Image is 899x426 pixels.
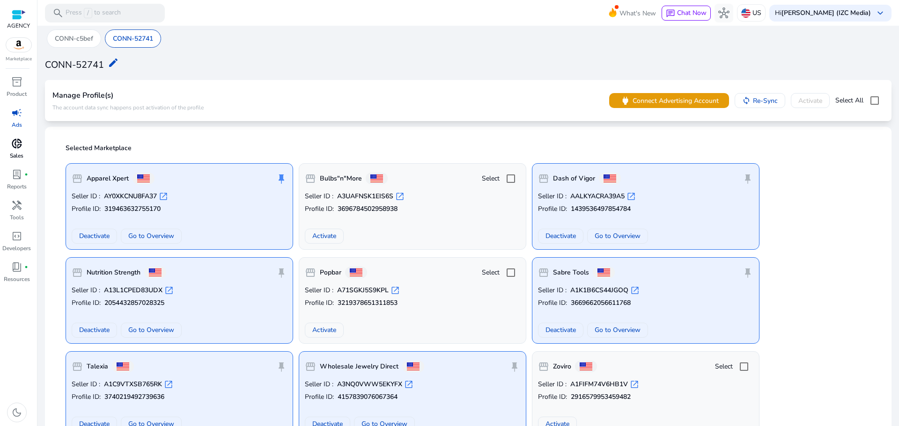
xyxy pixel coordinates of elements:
span: campaign [11,107,22,118]
img: amazon.svg [6,38,31,52]
span: storefront [72,267,83,278]
button: Go to Overview [121,229,182,244]
span: Seller ID : [72,286,100,295]
button: hub [715,4,733,22]
h3: CONN-52741 [45,59,104,71]
span: open_in_new [626,192,636,201]
span: push_pin [742,173,753,184]
span: Go to Overview [595,325,641,335]
span: fiber_manual_record [24,173,28,176]
button: Deactivate [72,229,117,244]
span: Seller ID : [72,380,100,389]
span: open_in_new [395,192,405,201]
span: Seller ID : [538,286,567,295]
span: Go to Overview [595,231,641,241]
b: Dash of Vigor [553,174,595,183]
span: Chat Now [677,8,707,17]
b: A13L1CPED83UDX [104,286,162,295]
span: open_in_new [159,192,168,201]
button: Activate [305,323,344,338]
b: 3696784502958938 [338,204,398,214]
span: Go to Overview [128,231,174,241]
b: Popbar [320,268,341,277]
span: Profile ID: [538,204,567,214]
p: CONN-c5bef [55,34,93,43]
p: US [752,5,761,21]
span: push_pin [276,267,287,278]
span: fiber_manual_record [24,265,28,269]
p: Resources [4,275,30,283]
b: 3219378651311853 [338,298,398,308]
button: Re-Sync [735,93,785,108]
span: storefront [538,267,549,278]
button: powerConnect Advertising Account [609,93,729,108]
b: 319463632755170 [104,204,161,214]
button: Deactivate [72,323,117,338]
span: Connect Advertising Account [633,96,719,106]
p: Sales [10,152,23,160]
span: Activate [312,325,336,335]
span: Deactivate [79,231,110,241]
span: Profile ID: [538,392,567,402]
p: Press to search [66,8,121,18]
span: lab_profile [11,169,22,180]
p: Marketplace [6,56,32,63]
button: Deactivate [538,323,583,338]
b: Talexia [87,362,108,371]
b: AY0XKCNU8FA37 [104,192,157,201]
span: / [84,8,92,18]
span: push_pin [276,361,287,372]
span: open_in_new [391,286,400,295]
span: Profile ID: [305,204,334,214]
span: search [52,7,64,19]
b: 1439536497854784 [571,204,631,214]
p: Reports [7,182,27,191]
button: Go to Overview [587,323,648,338]
span: Seller ID : [305,192,333,201]
span: Select [715,362,733,371]
b: Apparel Xpert [87,174,129,183]
b: A1FIFM74V6HB1V [570,380,628,389]
span: Profile ID: [72,298,101,308]
span: Go to Overview [128,325,174,335]
mat-icon: edit [108,57,119,68]
span: storefront [538,361,549,372]
b: A3UAFNSK1EIS6S [337,192,393,201]
span: Select All [835,96,863,105]
b: 3740219492739636 [104,392,164,402]
b: Bulbs"n"More [320,174,362,183]
p: CONN-52741 [113,34,153,43]
span: open_in_new [164,286,174,295]
span: Activate [312,231,336,241]
span: open_in_new [404,380,413,389]
b: Nutrition Strength [87,268,140,277]
span: Profile ID: [72,392,101,402]
b: Sabre Tools [553,268,589,277]
b: A1K1B6CS44JGOQ [570,286,628,295]
b: 3669662056611768 [571,298,631,308]
span: storefront [72,173,83,184]
span: storefront [305,173,316,184]
span: Select [482,268,500,277]
button: Go to Overview [121,323,182,338]
b: A3NQ0VWW5EKYFX [337,380,402,389]
span: push_pin [509,361,520,372]
p: Hi [775,10,871,16]
span: What's New [619,5,656,22]
span: chat [666,9,675,18]
p: AGENCY [7,22,30,30]
b: A71SGKJ5S9KPL [337,286,389,295]
span: Profile ID: [538,298,567,308]
mat-icon: sync [742,96,751,105]
p: Tools [10,213,24,222]
span: storefront [72,361,83,372]
span: Seller ID : [72,192,100,201]
p: The account data sync happens post activation of the profile [52,104,204,111]
p: Selected Marketplace [66,144,877,153]
button: Go to Overview [587,229,648,244]
b: 2054432857028325 [104,298,164,308]
span: open_in_new [630,286,640,295]
span: Select [482,174,500,183]
b: 2916579953459482 [571,392,631,402]
button: chatChat Now [662,6,711,21]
